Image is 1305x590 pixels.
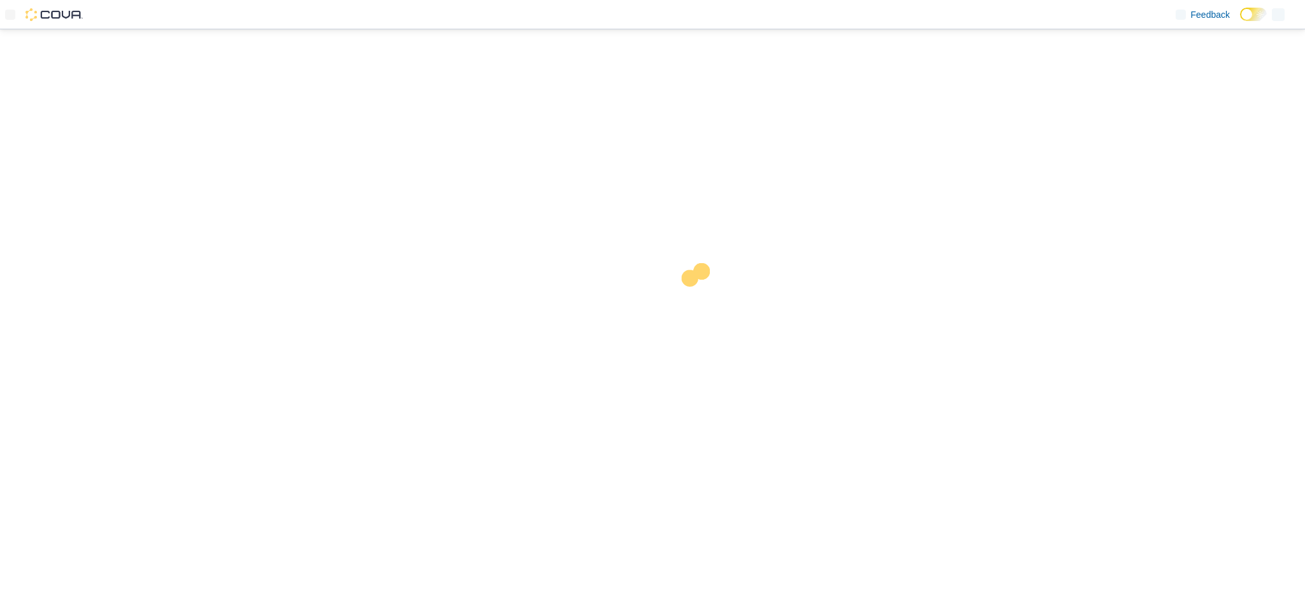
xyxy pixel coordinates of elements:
span: Feedback [1191,8,1230,21]
img: cova-loader [652,254,748,349]
input: Dark Mode [1240,8,1267,21]
img: Cova [25,8,83,21]
a: Feedback [1171,2,1235,27]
